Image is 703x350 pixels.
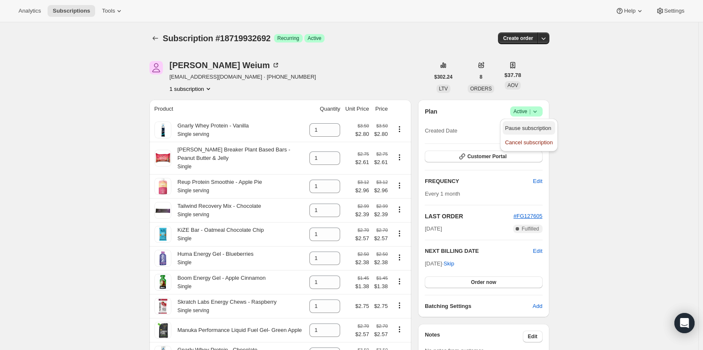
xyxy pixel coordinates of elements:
[171,250,254,267] div: Huma Energy Gel - Blueberries
[425,177,533,186] h2: FREQUENCY
[429,71,458,83] button: $302.24
[624,8,635,14] span: Help
[376,323,388,329] small: $2.70
[358,276,369,281] small: $1.45
[13,5,46,17] button: Analytics
[533,247,542,255] button: Edit
[439,86,448,92] span: LTV
[528,333,538,340] span: Edit
[358,228,369,233] small: $2.70
[527,300,547,313] button: Add
[154,322,171,339] img: product img
[529,108,530,115] span: |
[178,260,192,265] small: Single
[425,127,457,135] span: Created Date
[425,331,523,342] h3: Notes
[178,164,192,170] small: Single
[376,228,388,233] small: $2.70
[154,122,171,138] img: product img
[425,151,542,162] button: Customer Portal
[376,204,388,209] small: $2.99
[393,153,406,162] button: Product actions
[149,32,161,44] button: Subscriptions
[178,188,209,194] small: Single serving
[374,130,388,138] span: $2.80
[170,61,280,69] div: [PERSON_NAME] Weium
[308,35,322,42] span: Active
[170,73,316,81] span: [EMAIL_ADDRESS][DOMAIN_NAME] · [PHONE_NUMBER]
[393,125,406,134] button: Product actions
[503,35,533,42] span: Create order
[358,180,369,185] small: $3.12
[393,277,406,286] button: Product actions
[171,146,305,171] div: [PERSON_NAME] Breaker Plant Based Bars - Peanut Butter & Jelly
[444,260,454,268] span: Skip
[355,330,369,339] span: $2.57
[505,125,551,131] span: Pause subscription
[171,226,264,243] div: KiZE Bar - Oatmeal Chocolate Chip
[504,71,521,80] span: $37.78
[664,8,684,14] span: Settings
[507,82,518,88] span: AOV
[358,123,369,128] small: $3.50
[425,247,533,255] h2: NEXT BILLING DATE
[170,85,213,93] button: Product actions
[171,122,249,138] div: Gnarly Whey Protein - Vanilla
[523,331,543,342] button: Edit
[374,303,388,309] span: $2.75
[154,150,171,167] img: product img
[178,308,209,313] small: Single serving
[505,139,553,146] span: Cancel subscription
[307,100,343,118] th: Quantity
[374,210,388,219] span: $2.39
[163,34,271,43] span: Subscription #18719932692
[355,158,369,167] span: $2.61
[178,284,192,289] small: Single
[277,35,299,42] span: Recurring
[610,5,649,17] button: Help
[374,282,388,291] span: $1.38
[503,135,555,149] button: Cancel subscription
[154,274,171,291] img: product img
[514,213,543,219] span: #FG127605
[474,71,487,83] button: 8
[355,258,369,267] span: $2.38
[171,298,277,315] div: Skratch Labs Energy Chews - Raspberry
[514,107,539,116] span: Active
[178,212,209,217] small: Single serving
[393,301,406,310] button: Product actions
[178,131,209,137] small: Single serving
[355,234,369,243] span: $2.57
[376,180,388,185] small: $3.12
[355,210,369,219] span: $2.39
[171,178,262,195] div: Reup Protein Smoothie - Apple Pie
[374,158,388,167] span: $2.61
[149,100,307,118] th: Product
[171,326,302,334] div: Manuka Performance Liquid Fuel Gel- Green Apple
[425,212,514,220] h2: LAST ORDER
[358,151,369,156] small: $2.75
[434,74,453,80] span: $302.24
[374,234,388,243] span: $2.57
[514,212,543,220] button: #FG127605
[19,8,41,14] span: Analytics
[372,100,391,118] th: Price
[154,298,171,315] img: product img
[376,151,388,156] small: $2.75
[376,276,388,281] small: $1.45
[393,205,406,214] button: Product actions
[171,274,266,291] div: Boom Energy Gel - Apple Cinnamon
[355,282,369,291] span: $1.38
[393,253,406,262] button: Product actions
[425,302,533,310] h6: Batching Settings
[674,313,695,333] div: Open Intercom Messenger
[376,123,388,128] small: $3.50
[358,252,369,257] small: $2.50
[425,260,454,267] span: [DATE] ·
[97,5,128,17] button: Tools
[533,177,542,186] span: Edit
[393,325,406,334] button: Product actions
[425,276,542,288] button: Order now
[471,279,496,286] span: Order now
